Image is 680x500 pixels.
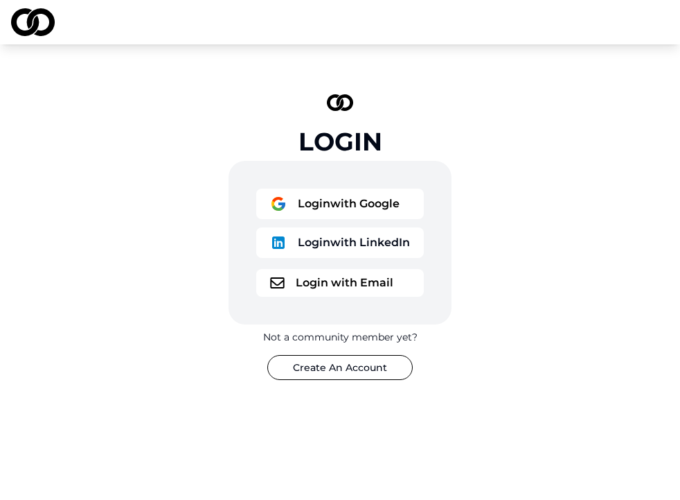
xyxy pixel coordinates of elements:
[270,234,287,251] img: logo
[256,269,424,297] button: logoLogin with Email
[270,277,285,288] img: logo
[267,355,413,380] button: Create An Account
[256,227,424,258] button: logoLoginwith LinkedIn
[256,189,424,219] button: logoLoginwith Google
[11,8,55,36] img: logo
[263,330,418,344] div: Not a community member yet?
[298,128,382,155] div: Login
[327,94,353,111] img: logo
[270,196,287,212] img: logo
